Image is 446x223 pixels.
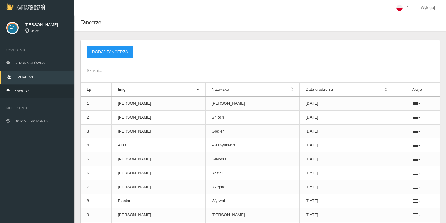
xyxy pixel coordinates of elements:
[299,166,394,180] td: [DATE]
[15,89,29,93] span: Zawody
[299,194,394,208] td: [DATE]
[81,83,111,97] th: Lp
[81,194,111,208] td: 8
[205,83,299,97] th: Nazwisko
[299,125,394,138] td: [DATE]
[81,138,111,152] td: 4
[394,83,440,97] th: Akcje
[299,208,394,222] td: [DATE]
[6,105,68,111] span: Moje konto
[299,111,394,125] td: [DATE]
[111,111,205,125] td: [PERSON_NAME]
[111,180,205,194] td: [PERSON_NAME]
[299,97,394,111] td: [DATE]
[81,111,111,125] td: 2
[299,152,394,166] td: [DATE]
[81,166,111,180] td: 6
[15,61,45,65] span: Strona główna
[111,138,205,152] td: Alisa
[16,75,34,79] span: Tancerze
[205,208,299,222] td: [PERSON_NAME]
[205,111,299,125] td: Śnioch
[25,22,68,28] span: [PERSON_NAME]
[81,152,111,166] td: 5
[205,166,299,180] td: Kozieł
[299,138,394,152] td: [DATE]
[81,208,111,222] td: 9
[205,97,299,111] td: [PERSON_NAME]
[111,125,205,138] td: [PERSON_NAME]
[299,83,394,97] th: Data urodzenia
[205,125,299,138] td: Gogler
[81,97,111,111] td: 1
[15,119,48,123] span: Ustawienia konta
[6,3,45,10] img: Logo
[87,64,169,76] input: Szukaj...
[205,138,299,152] td: Pleshyutseva
[6,22,19,34] img: svg
[111,152,205,166] td: [PERSON_NAME]
[205,194,299,208] td: Wyrwał
[111,83,205,97] th: Imię
[87,46,133,58] button: Dodaj tancerza
[205,180,299,194] td: Rzepka
[81,180,111,194] td: 7
[111,97,205,111] td: [PERSON_NAME]
[205,152,299,166] td: Giacosa
[6,47,68,53] span: Uczestnik
[111,166,205,180] td: [PERSON_NAME]
[299,180,394,194] td: [DATE]
[25,28,68,34] div: Kielce
[81,20,101,25] span: Tancerze
[111,208,205,222] td: [PERSON_NAME]
[87,68,163,74] span: Szukaj...
[111,194,205,208] td: Blanka
[81,125,111,138] td: 3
